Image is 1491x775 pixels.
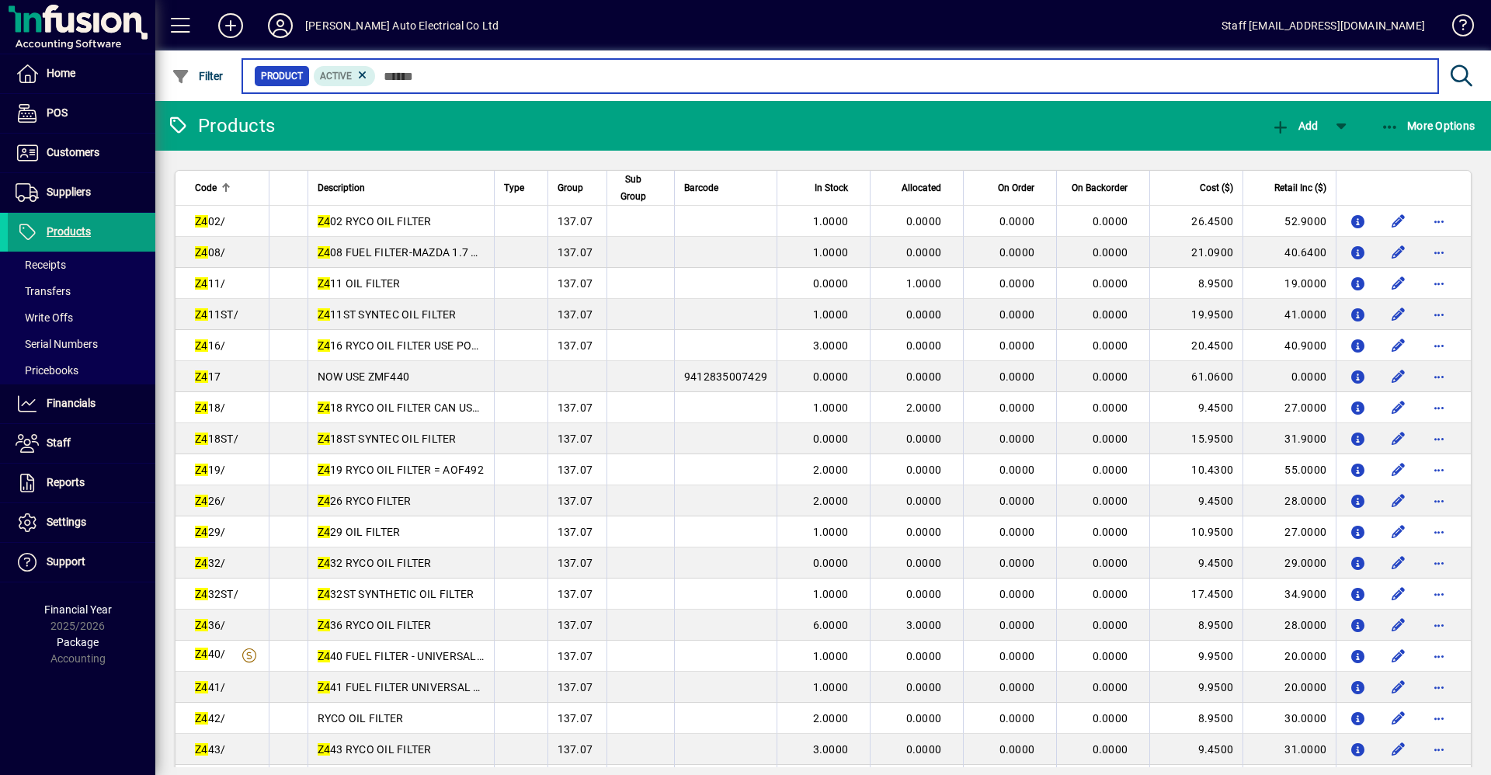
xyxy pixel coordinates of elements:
span: 3.0000 [906,619,942,631]
a: Transfers [8,278,155,304]
button: More options [1427,209,1451,234]
span: 0.0000 [1093,339,1128,352]
span: 1.0000 [813,308,849,321]
td: 29.0000 [1242,547,1336,579]
span: 29 OIL FILTER [318,526,401,538]
td: 15.9500 [1149,423,1242,454]
em: Z4 [195,277,208,290]
div: Products [167,113,275,138]
span: 0.0000 [1093,743,1128,756]
em: Z4 [318,557,331,569]
span: 0.0000 [999,339,1035,352]
span: 0.0000 [813,557,849,569]
button: More options [1427,426,1451,451]
span: 18ST SYNTEC OIL FILTER [318,433,457,445]
span: Serial Numbers [16,338,98,350]
span: 0.0000 [1093,619,1128,631]
a: Financials [8,384,155,423]
span: 26 RYCO FILTER [318,495,412,507]
em: Z4 [195,401,208,414]
td: 10.4300 [1149,454,1242,485]
span: 0.0000 [906,308,942,321]
span: 32/ [195,557,225,569]
em: Z4 [195,526,208,538]
span: 0.0000 [1093,246,1128,259]
div: Type [504,179,538,196]
span: 16 RYCO OIL FILTER USE POF63 [318,339,492,352]
a: Support [8,543,155,582]
span: Filter [172,70,224,82]
button: More options [1427,302,1451,327]
span: 137.07 [558,619,593,631]
button: Profile [255,12,305,40]
a: Customers [8,134,155,172]
span: 0.0000 [906,246,942,259]
em: Z4 [318,433,331,445]
em: Z4 [318,619,331,631]
span: 3.0000 [813,339,849,352]
em: Z4 [318,246,331,259]
td: 40.6400 [1242,237,1336,268]
span: 137.07 [558,588,593,600]
span: 0.0000 [813,370,849,383]
span: Barcode [684,179,718,196]
span: 11/ [195,277,225,290]
button: Edit [1386,457,1411,482]
button: More options [1427,271,1451,296]
button: Edit [1386,333,1411,358]
span: 17 [195,370,221,383]
span: 9412835007429 [684,370,767,383]
span: More Options [1381,120,1475,132]
span: 0.0000 [999,619,1035,631]
span: 137.07 [558,339,593,352]
em: Z4 [318,526,331,538]
em: Z4 [195,464,208,476]
em: Z4 [318,464,331,476]
button: Edit [1386,613,1411,638]
span: 36/ [195,619,225,631]
span: Code [195,179,217,196]
button: More options [1427,675,1451,700]
button: More options [1427,395,1451,420]
em: Z4 [195,619,208,631]
button: Edit [1386,488,1411,513]
button: Edit [1386,520,1411,544]
span: 2.0000 [906,401,942,414]
span: 0.0000 [906,526,942,538]
td: 0.0000 [1242,361,1336,392]
em: Z4 [318,401,331,414]
span: 16/ [195,339,225,352]
td: 8.9500 [1149,703,1242,734]
span: 137.07 [558,557,593,569]
span: Type [504,179,524,196]
span: 1.0000 [813,526,849,538]
button: More Options [1377,112,1479,140]
div: Code [195,179,259,196]
button: More options [1427,582,1451,606]
span: 0.0000 [1093,308,1128,321]
span: 0.0000 [999,588,1035,600]
span: 08/ [195,246,225,259]
button: More options [1427,737,1451,762]
a: Knowledge Base [1441,3,1472,54]
td: 28.0000 [1242,485,1336,516]
span: 0.0000 [1093,464,1128,476]
span: 0.0000 [906,650,942,662]
span: 0.0000 [906,588,942,600]
button: Edit [1386,551,1411,575]
span: 18ST/ [195,433,238,445]
span: 0.0000 [999,370,1035,383]
span: 0.0000 [999,526,1035,538]
button: Edit [1386,302,1411,327]
em: Z4 [318,681,331,693]
a: POS [8,94,155,133]
td: 40.9000 [1242,330,1336,361]
mat-chip: Activation Status: Active [314,66,376,86]
span: 0.0000 [999,433,1035,445]
span: NOW USE ZMF440 [318,370,410,383]
span: 1.0000 [813,215,849,228]
button: More options [1427,240,1451,265]
em: Z4 [195,712,208,725]
span: 40/ [195,648,225,660]
button: Filter [168,62,228,90]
